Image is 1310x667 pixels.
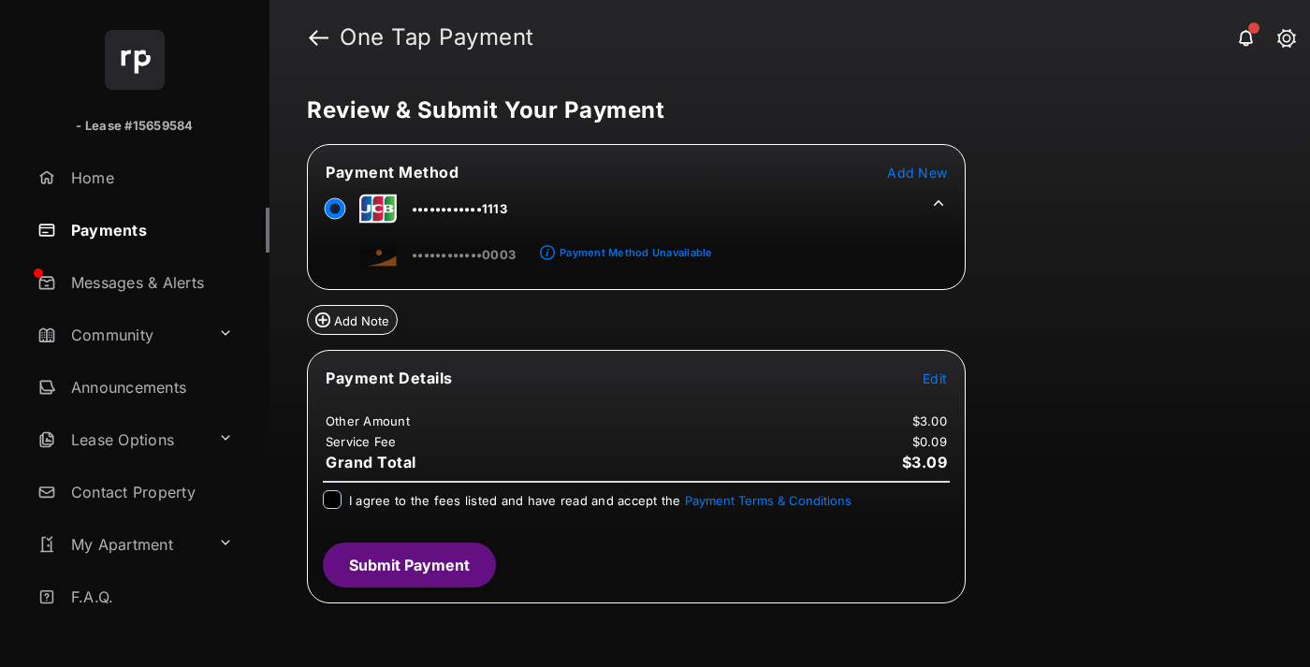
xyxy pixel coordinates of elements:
td: Service Fee [325,433,398,450]
span: Payment Details [326,369,453,387]
td: $0.09 [911,433,948,450]
strong: One Tap Payment [340,26,534,49]
a: F.A.Q. [30,574,269,619]
a: Announcements [30,365,269,410]
span: ••••••••••••1113 [412,201,507,216]
button: Edit [923,369,947,387]
button: Add New [887,163,947,181]
a: Lease Options [30,417,211,462]
a: Payment Method Unavailable [555,231,712,263]
a: Payments [30,208,269,253]
a: Messages & Alerts [30,260,269,305]
span: Edit [923,370,947,386]
span: Add New [887,165,947,181]
span: I agree to the fees listed and have read and accept the [349,493,851,508]
span: $3.09 [902,453,948,471]
img: svg+xml;base64,PHN2ZyB4bWxucz0iaHR0cDovL3d3dy53My5vcmcvMjAwMC9zdmciIHdpZHRoPSI2NCIgaGVpZ2h0PSI2NC... [105,30,165,90]
button: I agree to the fees listed and have read and accept the [685,493,851,508]
button: Submit Payment [323,543,496,587]
p: - Lease #15659584 [76,117,193,136]
span: ••••••••••••0003 [412,247,516,262]
div: Payment Method Unavailable [560,246,712,259]
h5: Review & Submit Your Payment [307,99,1258,122]
a: Home [30,155,269,200]
a: My Apartment [30,522,211,567]
span: Payment Method [326,163,458,181]
a: Community [30,312,211,357]
td: Other Amount [325,413,411,429]
a: Contact Property [30,470,269,515]
span: Grand Total [326,453,416,471]
button: Add Note [307,305,398,335]
td: $3.00 [911,413,948,429]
